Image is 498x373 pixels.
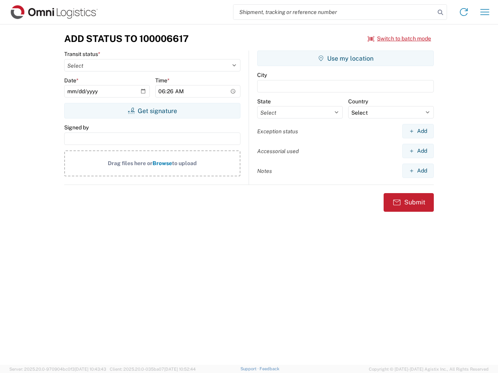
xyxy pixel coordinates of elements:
[368,32,431,45] button: Switch to batch mode
[64,33,189,44] h3: Add Status to 100006617
[402,164,434,178] button: Add
[260,366,279,371] a: Feedback
[257,51,434,66] button: Use my location
[110,367,196,371] span: Client: 2025.20.0-035ba07
[257,167,272,174] label: Notes
[172,160,197,166] span: to upload
[240,366,260,371] a: Support
[155,77,170,84] label: Time
[108,160,153,166] span: Drag files here or
[384,193,434,212] button: Submit
[75,367,106,371] span: [DATE] 10:43:43
[257,98,271,105] label: State
[64,124,89,131] label: Signed by
[153,160,172,166] span: Browse
[257,148,299,155] label: Accessorial used
[402,124,434,138] button: Add
[402,144,434,158] button: Add
[348,98,368,105] label: Country
[164,367,196,371] span: [DATE] 10:52:44
[64,51,100,58] label: Transit status
[64,77,79,84] label: Date
[233,5,435,19] input: Shipment, tracking or reference number
[9,367,106,371] span: Server: 2025.20.0-970904bc0f3
[257,128,298,135] label: Exception status
[64,103,240,119] button: Get signature
[369,366,489,373] span: Copyright © [DATE]-[DATE] Agistix Inc., All Rights Reserved
[257,71,267,78] label: City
